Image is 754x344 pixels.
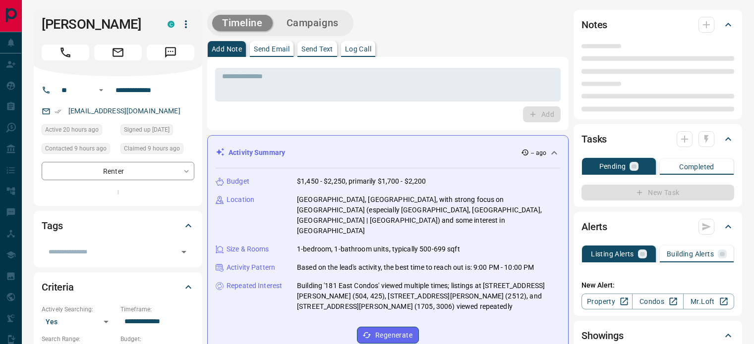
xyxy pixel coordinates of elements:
p: Send Text [301,46,333,52]
span: Contacted 9 hours ago [45,144,107,153]
div: Renter [42,162,194,180]
a: Mr.Loft [683,294,734,309]
h2: Showings [581,328,624,344]
p: Repeated Interest [227,281,282,291]
div: Tags [42,214,194,238]
button: Regenerate [357,327,419,344]
h1: [PERSON_NAME] [42,16,153,32]
p: New Alert: [581,280,734,291]
h2: Criteria [42,279,74,295]
div: Alerts [581,215,734,239]
p: Building '181 East Condos' viewed multiple times; listings at [STREET_ADDRESS][PERSON_NAME] (504,... [297,281,560,312]
div: Notes [581,13,734,37]
h2: Alerts [581,219,607,235]
div: Tue Oct 14 2025 [42,143,116,157]
p: Location [227,195,254,205]
span: Call [42,45,89,60]
p: Actively Searching: [42,305,116,314]
p: Listing Alerts [591,250,634,257]
div: condos.ca [168,21,174,28]
span: Claimed 9 hours ago [124,144,180,153]
p: Budget [227,176,249,187]
h2: Tags [42,218,62,234]
span: Message [147,45,194,60]
p: Building Alerts [667,250,714,257]
p: Size & Rooms [227,244,269,254]
button: Timeline [212,15,273,31]
p: Based on the lead's activity, the best time to reach out is: 9:00 PM - 10:00 PM [297,262,534,273]
p: Pending [599,163,626,170]
p: [GEOGRAPHIC_DATA], [GEOGRAPHIC_DATA], with strong focus on [GEOGRAPHIC_DATA] (especially [GEOGRAP... [297,195,560,236]
button: Open [177,245,191,259]
p: Activity Pattern [227,262,275,273]
span: Signed up [DATE] [124,125,170,135]
button: Campaigns [277,15,348,31]
p: -- ago [531,148,546,157]
p: Add Note [212,46,242,52]
p: Budget: [120,335,194,344]
p: Log Call [345,46,371,52]
button: Open [95,84,107,96]
p: Send Email [254,46,290,52]
div: Mon Oct 13 2025 [42,124,116,138]
a: [EMAIL_ADDRESS][DOMAIN_NAME] [68,107,180,115]
div: Activity Summary-- ago [216,144,560,162]
div: Tue Oct 14 2025 [120,143,194,157]
p: Completed [679,163,714,170]
h2: Tasks [581,131,607,147]
span: Email [94,45,142,60]
p: Timeframe: [120,305,194,314]
div: Tasks [581,127,734,151]
svg: Email Verified [55,108,61,115]
p: $1,450 - $2,250, primarily $1,700 - $2,200 [297,176,426,187]
div: Criteria [42,275,194,299]
span: Active 20 hours ago [45,125,99,135]
div: Sat Mar 05 2022 [120,124,194,138]
div: Yes [42,314,116,330]
p: Activity Summary [229,147,285,158]
a: Property [581,294,633,309]
p: Search Range: [42,335,116,344]
a: Condos [632,294,683,309]
p: 1-bedroom, 1-bathroom units, typically 500-699 sqft [297,244,460,254]
h2: Notes [581,17,607,33]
